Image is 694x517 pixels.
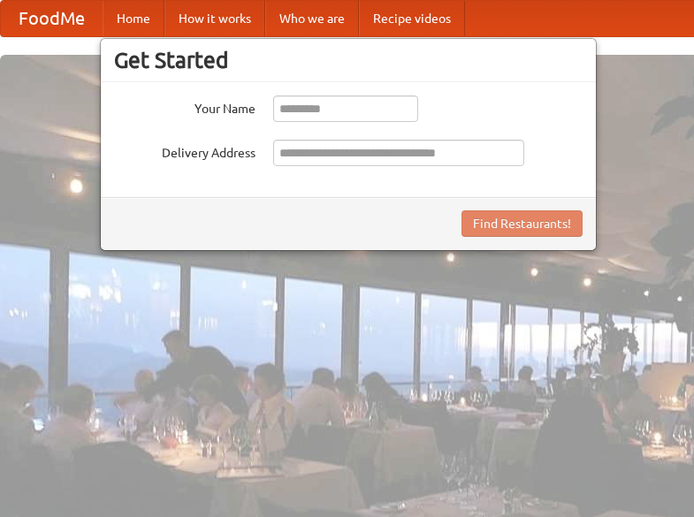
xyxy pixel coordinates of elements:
[114,47,583,73] h3: Get Started
[461,210,583,237] button: Find Restaurants!
[114,95,255,118] label: Your Name
[103,1,164,36] a: Home
[359,1,465,36] a: Recipe videos
[164,1,265,36] a: How it works
[114,140,255,162] label: Delivery Address
[1,1,103,36] a: FoodMe
[265,1,359,36] a: Who we are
